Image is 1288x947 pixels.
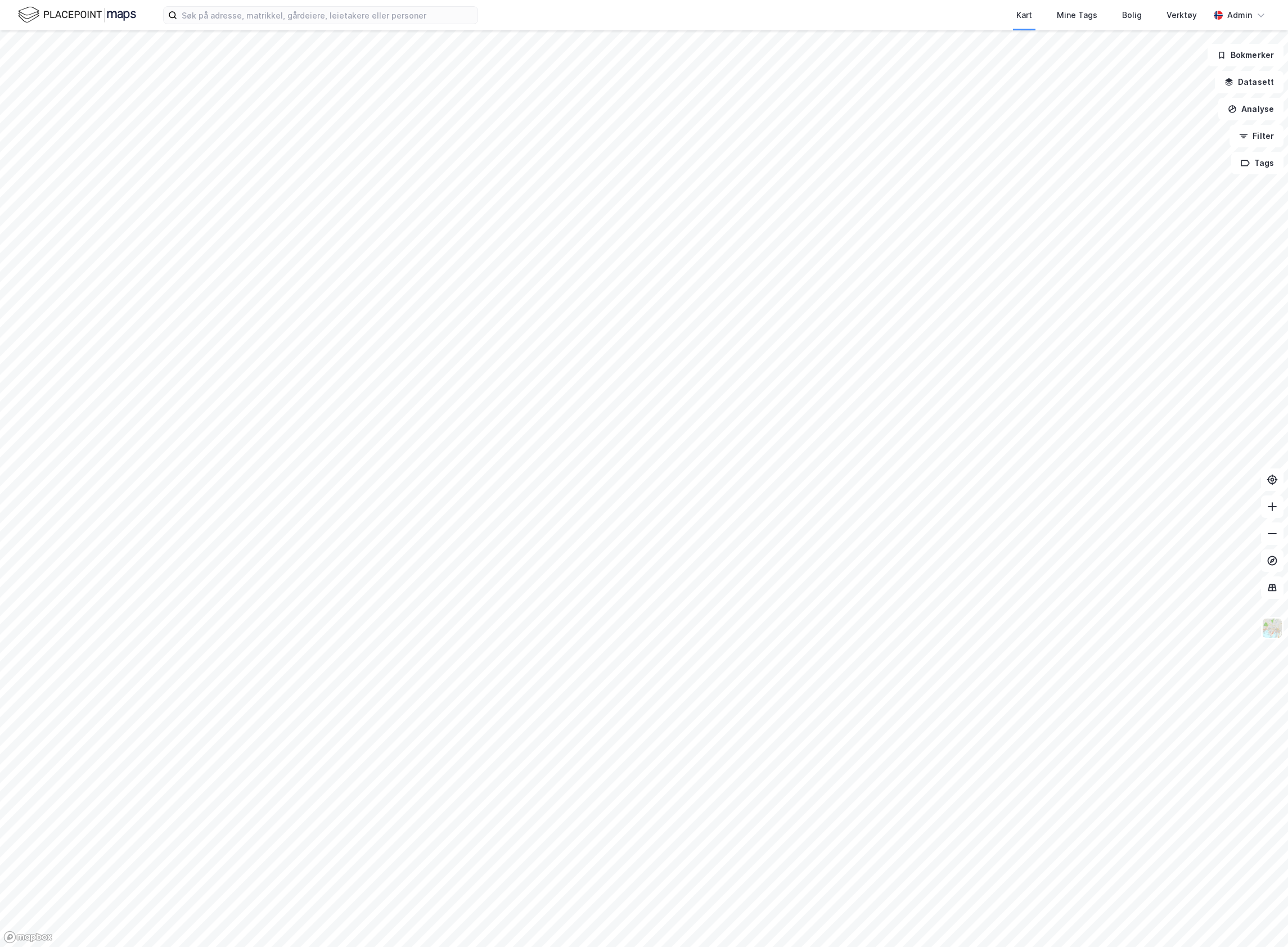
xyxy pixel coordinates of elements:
img: logo.f888ab2527a4732fd821a326f86c7f29.svg [18,5,136,25]
iframe: Chat Widget [1232,893,1288,947]
div: Admin [1227,8,1252,22]
div: Verktøy [1167,8,1197,22]
div: Kart [1016,8,1032,22]
input: Søk på adresse, matrikkel, gårdeiere, leietakere eller personer [177,7,478,24]
div: Bolig [1122,8,1142,22]
div: Kontrollprogram for chat [1232,893,1288,947]
div: Mine Tags [1057,8,1097,22]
